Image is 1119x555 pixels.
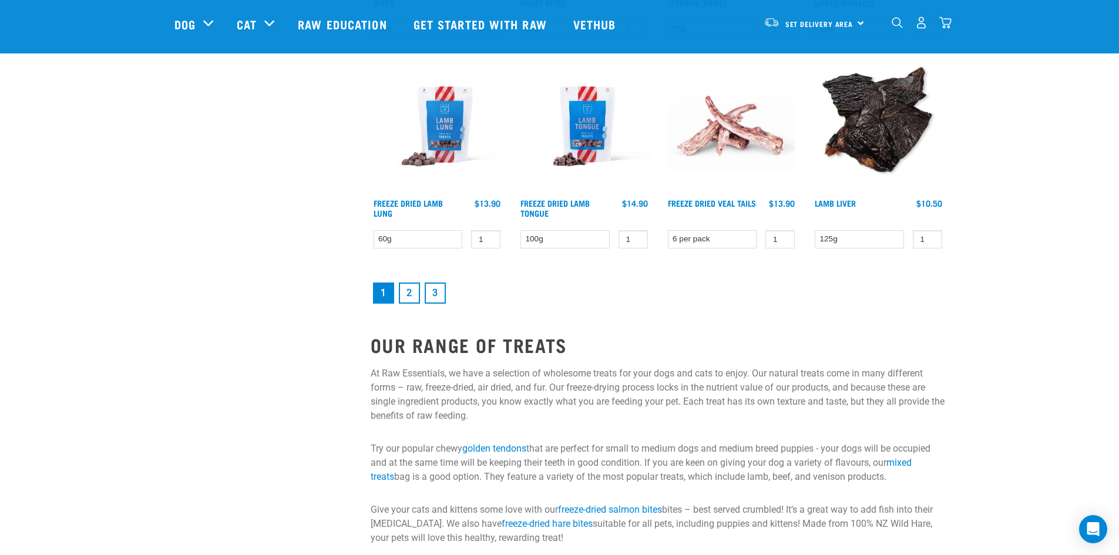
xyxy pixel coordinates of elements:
a: Raw Education [286,1,401,48]
div: $13.90 [475,199,500,208]
a: Get started with Raw [402,1,562,48]
input: 1 [619,230,648,248]
a: Lamb Liver [815,201,856,205]
a: golden tendons [462,443,526,454]
img: FD Veal Tail White Background [665,60,798,193]
span: Set Delivery Area [785,22,853,26]
img: RE Product Shoot 2023 Nov8575 [518,60,651,193]
img: Beef Liver and Lamb Liver Treats [812,60,945,193]
a: mixed treats [371,457,912,482]
img: RE Product Shoot 2023 Nov8571 [371,60,504,193]
img: home-icon@2x.png [939,16,952,29]
nav: pagination [371,280,945,306]
a: Vethub [562,1,631,48]
img: van-moving.png [764,17,779,28]
a: freeze-dried hare bites [502,518,593,529]
a: Goto page 3 [425,282,446,304]
img: home-icon-1@2x.png [892,17,903,28]
a: Cat [237,15,257,33]
a: Freeze Dried Lamb Lung [374,201,443,214]
div: $14.90 [622,199,648,208]
div: $13.90 [769,199,795,208]
a: Goto page 2 [399,282,420,304]
input: 1 [765,230,795,248]
a: freeze-dried salmon bites [558,504,662,515]
input: 1 [471,230,500,248]
input: 1 [913,230,942,248]
a: Freeze Dried Lamb Tongue [520,201,590,214]
div: Open Intercom Messenger [1079,515,1107,543]
img: user.png [915,16,928,29]
h2: OUR RANGE OF TREATS [371,334,945,355]
p: At Raw Essentials, we have a selection of wholesome treats for your dogs and cats to enjoy. Our n... [371,366,945,423]
a: Dog [174,15,196,33]
a: Page 1 [373,282,394,304]
p: Give your cats and kittens some love with our bites – best served crumbled! It’s a great way to a... [371,503,945,545]
p: Try our popular chewy that are perfect for small to medium dogs and medium breed puppies - your d... [371,442,945,484]
a: Freeze Dried Veal Tails [668,201,756,205]
div: $10.50 [916,199,942,208]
